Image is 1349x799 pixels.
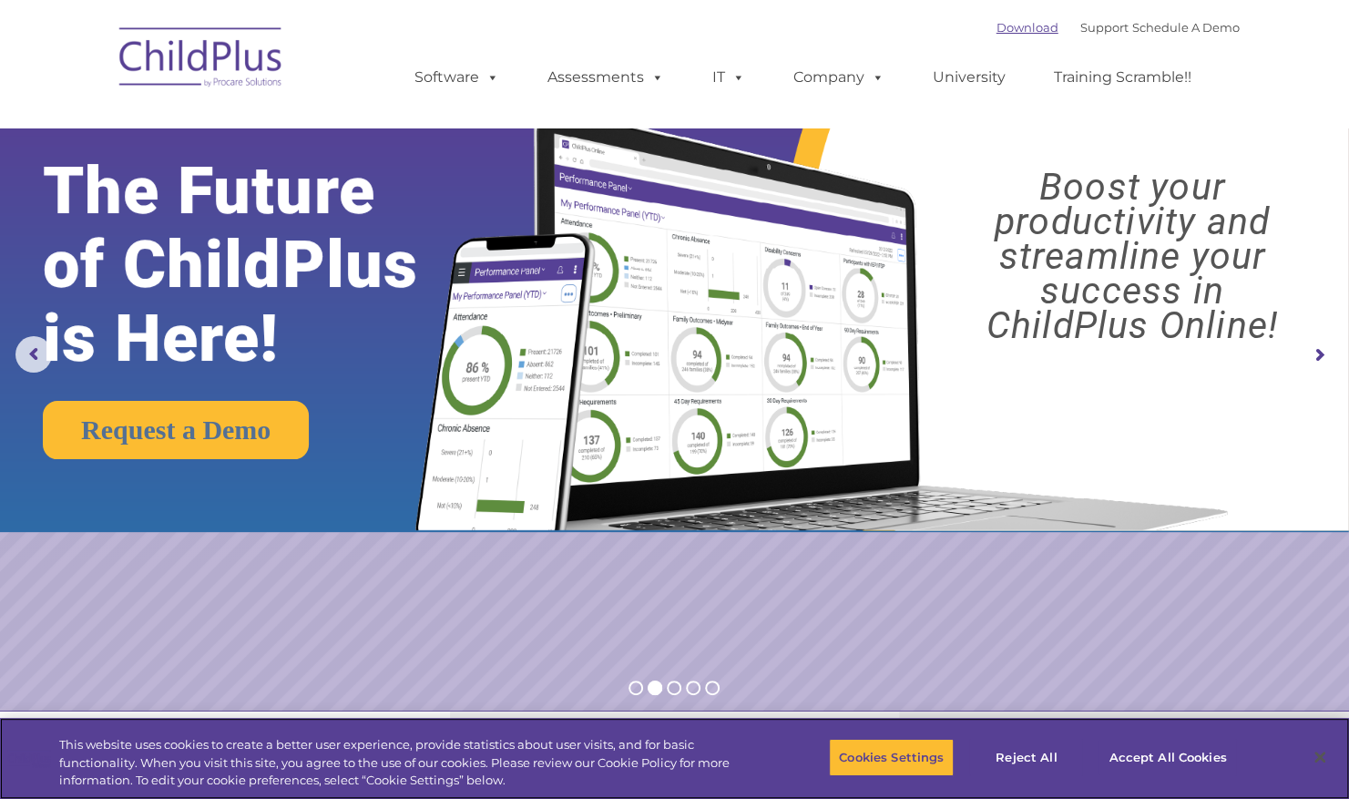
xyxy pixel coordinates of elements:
a: IT [694,59,763,96]
button: Accept All Cookies [1099,738,1236,776]
a: Assessments [529,59,682,96]
button: Cookies Settings [829,738,954,776]
rs-layer: Boost your productivity and streamline your success in ChildPlus Online! [932,169,1333,343]
img: ChildPlus by Procare Solutions [110,15,292,106]
button: Close [1300,737,1340,777]
rs-layer: The Future of ChildPlus is Here! [43,154,474,375]
a: Request a Demo [43,401,309,459]
span: Phone number [253,195,331,209]
span: Last name [253,120,309,134]
a: Company [775,59,903,96]
a: Support [1080,20,1129,35]
div: This website uses cookies to create a better user experience, provide statistics about user visit... [59,736,742,790]
a: Download [996,20,1058,35]
font: | [996,20,1240,35]
a: Schedule A Demo [1132,20,1240,35]
a: Software [396,59,517,96]
a: Training Scramble!! [1036,59,1210,96]
a: University [915,59,1024,96]
button: Reject All [969,738,1083,776]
